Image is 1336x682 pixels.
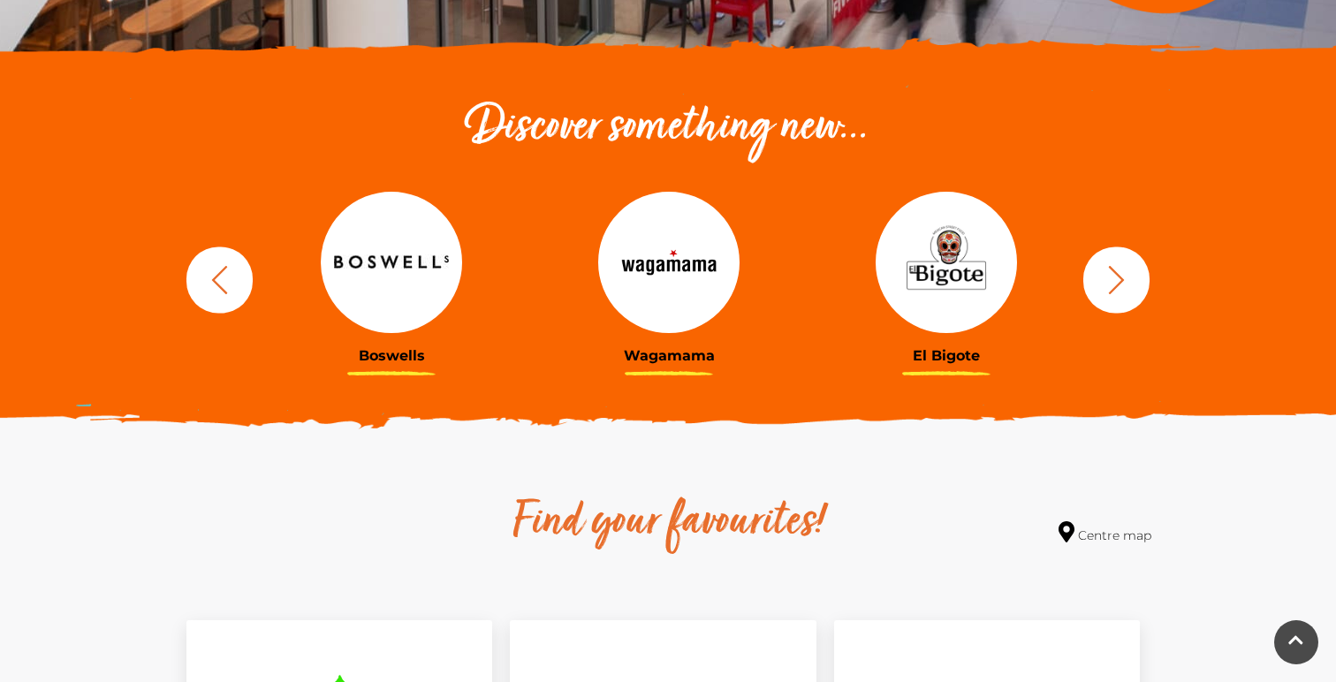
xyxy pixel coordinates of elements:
[1059,521,1151,545] a: Centre map
[821,347,1072,364] h3: El Bigote
[821,192,1072,364] a: El Bigote
[266,192,517,364] a: Boswells
[178,100,1158,156] h2: Discover something new...
[543,192,794,364] a: Wagamama
[266,347,517,364] h3: Boswells
[345,495,991,551] h2: Find your favourites!
[543,347,794,364] h3: Wagamama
